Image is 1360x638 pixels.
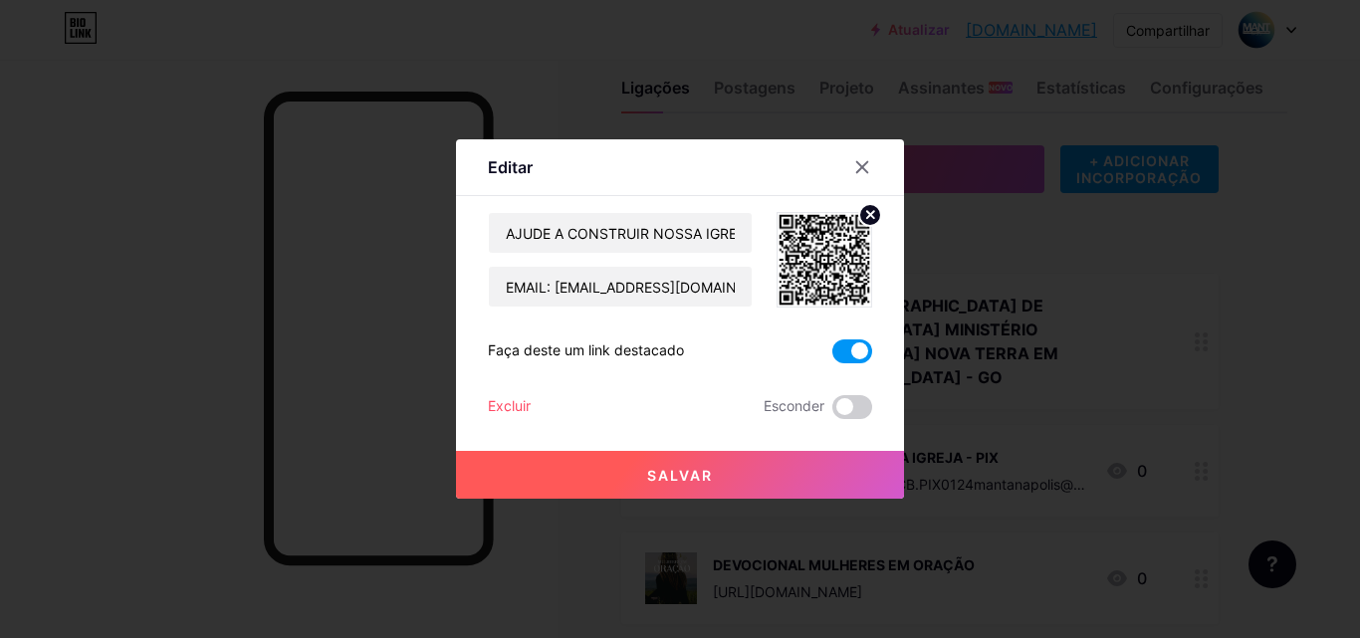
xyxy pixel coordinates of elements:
button: Salvar [456,451,904,499]
input: Título [489,213,752,253]
font: Excluir [488,397,531,414]
font: Faça deste um link destacado [488,341,684,358]
font: Editar [488,157,533,177]
font: Esconder [764,397,824,414]
font: Salvar [647,467,713,484]
input: URL [489,267,752,307]
img: link_miniatura [777,212,872,308]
